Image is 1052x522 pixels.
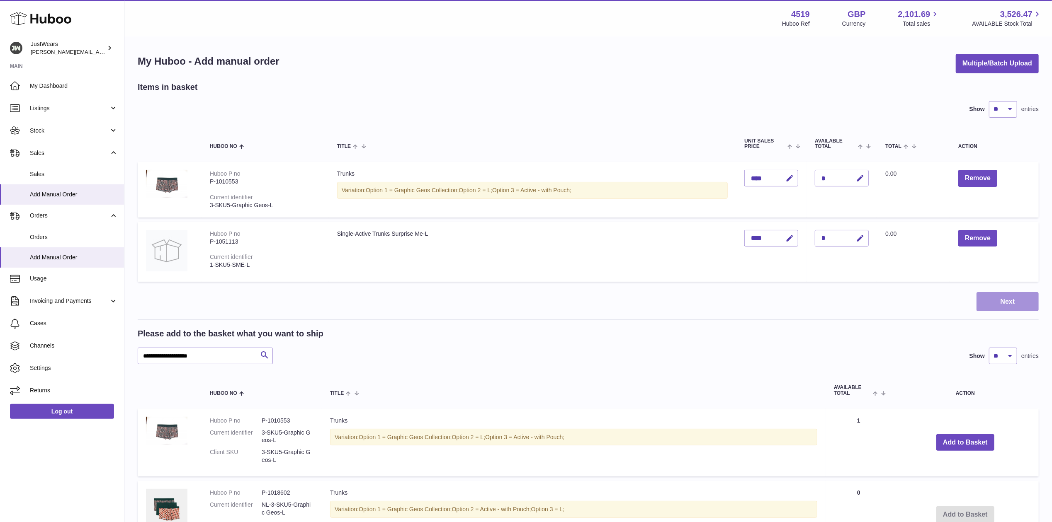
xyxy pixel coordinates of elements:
span: Invoicing and Payments [30,297,109,305]
span: AVAILABLE Stock Total [972,20,1042,28]
span: Option 2 = L; [452,434,486,440]
a: Log out [10,404,114,419]
td: Trunks [322,408,826,476]
div: Variation: [337,182,728,199]
img: Trunks [146,170,187,198]
span: 0.00 [885,230,897,237]
div: Huboo Ref [782,20,810,28]
h2: Please add to the basket what you want to ship [138,328,323,339]
span: Unit Sales Price [744,138,785,149]
span: Total [885,144,901,149]
button: Remove [958,230,997,247]
span: Orders [30,212,109,220]
span: AVAILABLE Total [834,385,871,396]
a: 3,526.47 AVAILABLE Stock Total [972,9,1042,28]
td: 1 [826,408,892,476]
div: Action [958,144,1030,149]
img: josh@just-wears.com [10,42,22,54]
strong: GBP [848,9,865,20]
dd: NL-3-SKU5-Graphic Geos-L [262,501,313,517]
dt: Client SKU [210,448,262,464]
img: Single-Active Trunks Surprise Me-L [146,230,187,271]
a: 2,101.69 Total sales [898,9,940,28]
span: Option 3 = Active - with Pouch; [492,187,571,193]
span: Returns [30,387,118,394]
span: Huboo no [210,391,237,396]
button: Next [977,292,1039,312]
span: Total sales [903,20,940,28]
span: Sales [30,149,109,157]
span: Title [330,391,344,396]
span: Option 1 = Graphic Geos Collection; [359,434,452,440]
div: 1-SKU5-SME-L [210,261,321,269]
dd: 3-SKU5-Graphic Geos-L [262,429,313,445]
span: entries [1021,105,1039,113]
span: Add Manual Order [30,254,118,261]
label: Show [969,105,985,113]
div: P-1010553 [210,178,321,186]
dd: 3-SKU5-Graphic Geos-L [262,448,313,464]
strong: 4519 [791,9,810,20]
span: Option 3 = Active - with Pouch; [485,434,564,440]
span: Option 1 = Graphic Geos Collection; [359,506,452,512]
span: My Dashboard [30,82,118,90]
span: Listings [30,104,109,112]
img: Trunks [146,417,187,445]
div: 3-SKU5-Graphic Geos-L [210,201,321,209]
span: Channels [30,342,118,350]
span: Usage [30,275,118,283]
button: Remove [958,170,997,187]
div: Current identifier [210,254,253,260]
td: Single-Active Trunks Surprise Me-L [329,222,736,282]
td: Trunks [329,162,736,217]
span: Option 1 = Graphic Geos Collection; [366,187,459,193]
span: Huboo no [210,144,237,149]
dt: Current identifier [210,501,262,517]
h1: My Huboo - Add manual order [138,55,279,68]
div: JustWears [31,40,105,56]
th: Action [892,377,1039,404]
span: 0.00 [885,170,897,177]
dd: P-1018602 [262,489,313,497]
button: Add to Basket [936,434,994,451]
div: Huboo P no [210,170,241,177]
span: 2,101.69 [898,9,931,20]
span: Title [337,144,351,149]
h2: Items in basket [138,82,198,93]
label: Show [969,352,985,360]
span: Stock [30,127,109,135]
span: [PERSON_NAME][EMAIL_ADDRESS][DOMAIN_NAME] [31,48,166,55]
div: Variation: [330,429,817,446]
div: Current identifier [210,194,253,201]
span: Settings [30,364,118,372]
span: 3,526.47 [1000,9,1033,20]
span: Option 2 = Active - with Pouch; [452,506,531,512]
span: Add Manual Order [30,191,118,198]
span: entries [1021,352,1039,360]
dt: Huboo P no [210,417,262,425]
dt: Current identifier [210,429,262,445]
span: Option 3 = L; [531,506,565,512]
span: Orders [30,233,118,241]
span: Option 2 = L; [459,187,493,193]
button: Multiple/Batch Upload [956,54,1039,73]
div: P-1051113 [210,238,321,246]
div: Variation: [330,501,817,518]
div: Huboo P no [210,230,241,237]
span: Cases [30,319,118,327]
span: Sales [30,170,118,178]
dd: P-1010553 [262,417,313,425]
span: AVAILABLE Total [815,138,856,149]
div: Currency [842,20,866,28]
dt: Huboo P no [210,489,262,497]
